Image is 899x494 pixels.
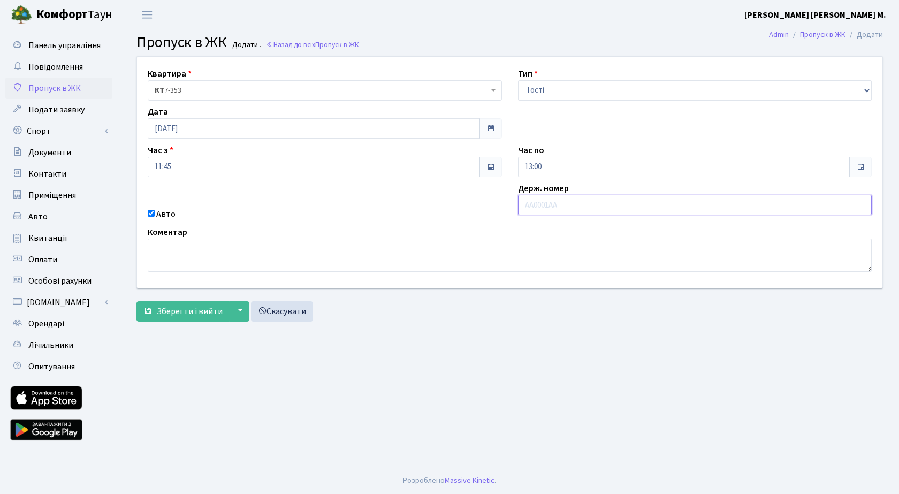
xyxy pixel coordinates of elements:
[28,254,57,265] span: Оплати
[5,313,112,335] a: Орендарі
[148,80,502,101] span: <b>КТ</b>&nbsp;&nbsp;&nbsp;&nbsp;7-353
[28,61,83,73] span: Повідомлення
[28,168,66,180] span: Контакти
[744,9,886,21] a: [PERSON_NAME] [PERSON_NAME] М.
[5,142,112,163] a: Документи
[518,195,872,215] input: AA0001AA
[266,40,359,50] a: Назад до всіхПропуск в ЖК
[5,249,112,270] a: Оплати
[769,29,789,40] a: Admin
[845,29,883,41] li: Додати
[5,163,112,185] a: Контакти
[5,78,112,99] a: Пропуск в ЖК
[5,35,112,56] a: Панель управління
[134,6,161,24] button: Переключити навігацію
[11,4,32,26] img: logo.png
[5,206,112,227] a: Авто
[28,318,64,330] span: Орендарі
[230,41,261,50] small: Додати .
[28,189,76,201] span: Приміщення
[445,475,494,486] a: Massive Kinetic
[136,32,227,53] span: Пропуск в ЖК
[36,6,88,23] b: Комфорт
[753,24,899,46] nav: breadcrumb
[28,211,48,223] span: Авто
[148,144,173,157] label: Час з
[403,475,496,487] div: Розроблено .
[251,301,313,322] a: Скасувати
[518,144,544,157] label: Час по
[28,361,75,373] span: Опитування
[5,185,112,206] a: Приміщення
[28,339,73,351] span: Лічильники
[148,105,168,118] label: Дата
[156,208,176,221] label: Авто
[28,147,71,158] span: Документи
[157,306,223,317] span: Зберегти і вийти
[518,67,538,80] label: Тип
[5,270,112,292] a: Особові рахунки
[28,104,85,116] span: Подати заявку
[136,301,230,322] button: Зберегти і вийти
[28,232,67,244] span: Квитанції
[5,292,112,313] a: [DOMAIN_NAME]
[155,85,489,96] span: <b>КТ</b>&nbsp;&nbsp;&nbsp;&nbsp;7-353
[28,82,81,94] span: Пропуск в ЖК
[5,356,112,377] a: Опитування
[5,120,112,142] a: Спорт
[518,182,569,195] label: Держ. номер
[5,56,112,78] a: Повідомлення
[28,40,101,51] span: Панель управління
[315,40,359,50] span: Пропуск в ЖК
[5,227,112,249] a: Квитанції
[5,335,112,356] a: Лічильники
[148,67,192,80] label: Квартира
[148,226,187,239] label: Коментар
[5,99,112,120] a: Подати заявку
[28,275,92,287] span: Особові рахунки
[155,85,164,96] b: КТ
[800,29,845,40] a: Пропуск в ЖК
[36,6,112,24] span: Таун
